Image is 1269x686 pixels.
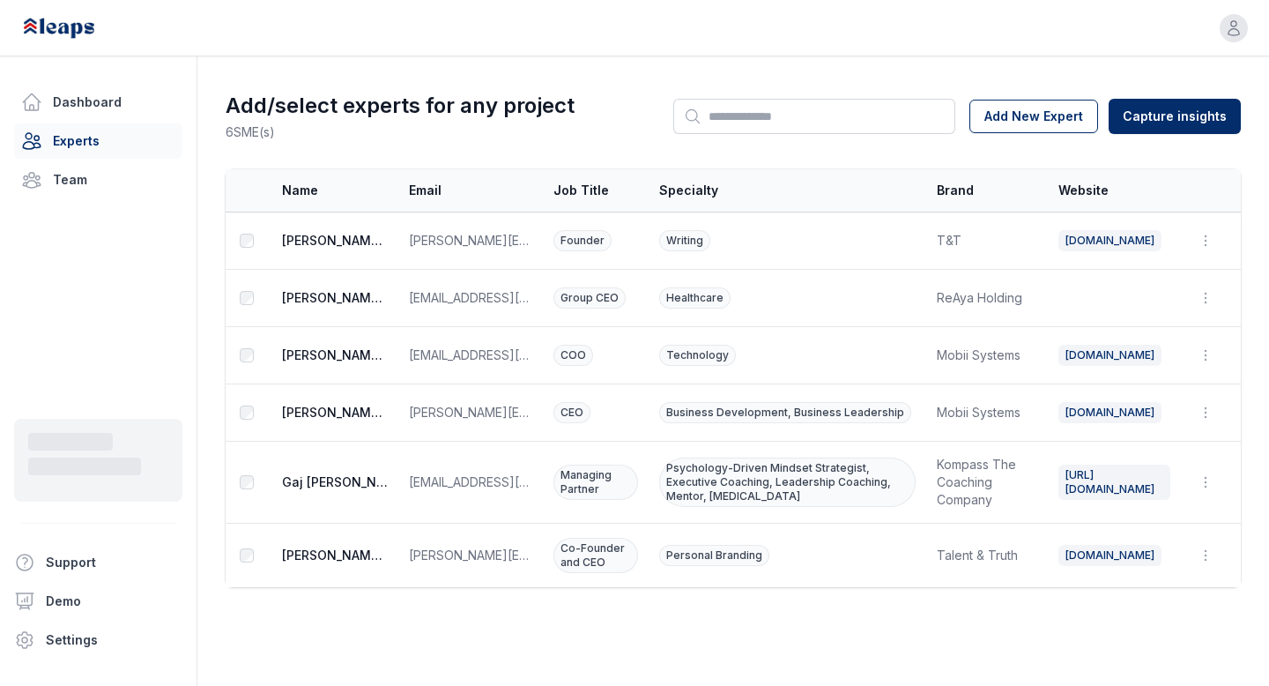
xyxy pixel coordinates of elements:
[409,473,532,491] span: [EMAIL_ADDRESS][DOMAIN_NAME]
[7,545,175,580] button: Support
[553,402,590,423] span: CEO
[226,92,575,120] h1: Add/select experts for any project
[14,123,182,159] a: Experts
[21,9,134,48] img: Leaps
[1058,545,1161,566] a: [DOMAIN_NAME]
[282,232,388,250] span: [PERSON_NAME] [PERSON_NAME]
[282,347,388,364] span: [PERSON_NAME] [PERSON_NAME]
[1058,345,1161,366] a: [DOMAIN_NAME]
[553,345,593,366] span: COO
[553,538,638,573] span: Co-Founder and CEO
[268,169,398,213] th: Name
[1058,230,1161,251] a: [DOMAIN_NAME]
[543,169,649,213] th: Job Title
[659,287,731,309] span: Healthcare
[1058,465,1170,500] a: [URL][DOMAIN_NAME]
[937,456,1037,509] span: Kompass The Coaching Company
[659,402,911,423] span: Business Development, Business Leadership
[553,465,638,500] span: Managing Partner
[969,100,1098,133] button: Add New Expert
[1048,169,1181,213] th: Website
[659,230,710,251] span: Writing
[1109,99,1241,134] button: Capture insights
[1058,402,1161,423] a: [DOMAIN_NAME]
[409,547,532,564] span: [PERSON_NAME][EMAIL_ADDRESS][DOMAIN_NAME]
[937,232,1037,250] span: T&T
[409,289,532,307] span: [EMAIL_ADDRESS][DOMAIN_NAME]
[282,547,388,564] span: [PERSON_NAME] [PERSON_NAME]
[937,347,1037,364] span: Mobii Systems
[659,345,736,366] span: Technology
[14,85,182,120] a: Dashboard
[926,169,1048,213] th: Brand
[282,289,388,307] span: [PERSON_NAME] [PERSON_NAME]
[282,404,388,421] span: [PERSON_NAME] [PERSON_NAME]
[409,404,532,421] span: [PERSON_NAME][EMAIL_ADDRESS][DOMAIN_NAME]
[659,458,916,507] span: Psychology-Driven Mindset Strategist, Executive Coaching, Leadership Coaching, Mentor, [MEDICAL_D...
[937,289,1037,307] span: ReAya Holding
[7,584,189,619] a: Demo
[937,547,1037,564] span: Talent & Truth
[14,162,182,198] a: Team
[226,123,575,141] p: 6 SME(s)
[7,623,189,658] a: Settings
[409,232,532,250] span: [PERSON_NAME][EMAIL_ADDRESS][DOMAIN_NAME]
[553,287,626,309] span: Group CEO
[553,230,612,251] span: Founder
[649,169,926,213] th: Specialty
[398,169,543,213] th: Email
[282,473,388,491] span: Gaj [PERSON_NAME]
[659,545,769,566] span: Personal Branding
[937,404,1037,421] span: Mobii Systems
[409,347,532,364] span: [EMAIL_ADDRESS][DOMAIN_NAME]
